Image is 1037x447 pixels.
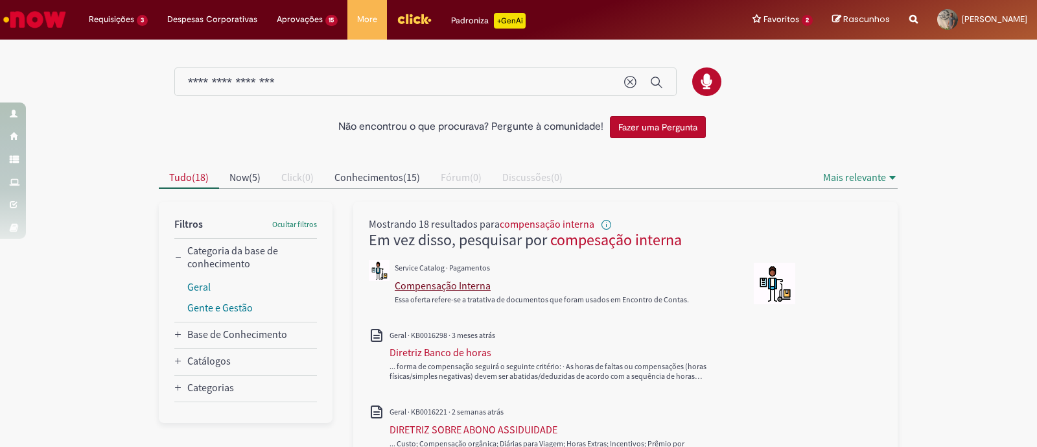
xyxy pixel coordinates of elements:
span: 2 [802,15,813,26]
button: Fazer uma Pergunta [610,116,706,138]
span: Rascunhos [843,13,890,25]
span: Favoritos [763,13,799,26]
span: More [357,13,377,26]
img: click_logo_yellow_360x200.png [397,9,432,29]
p: +GenAi [494,13,526,29]
span: Despesas Corporativas [167,13,257,26]
span: Requisições [89,13,134,26]
span: 3 [137,15,148,26]
h2: Não encontrou o que procurava? Pergunte à comunidade! [338,121,603,133]
img: ServiceNow [1,6,68,32]
span: [PERSON_NAME] [962,14,1027,25]
div: Padroniza [451,13,526,29]
a: Rascunhos [832,14,890,26]
span: 15 [325,15,338,26]
span: Aprovações [277,13,323,26]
